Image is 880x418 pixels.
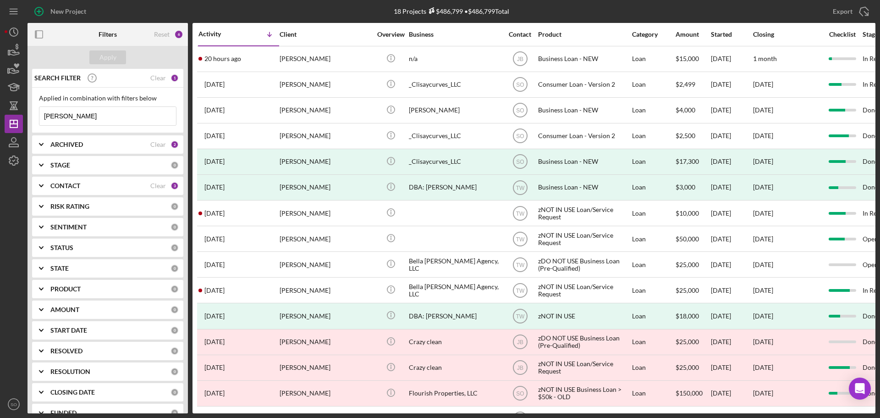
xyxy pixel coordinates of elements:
[676,106,695,114] span: $4,000
[516,133,524,139] text: SO
[753,106,773,114] time: [DATE]
[374,31,408,38] div: Overview
[409,98,500,123] div: [PERSON_NAME]
[50,285,81,293] b: PRODUCT
[409,31,500,38] div: Business
[676,80,695,88] span: $2,499
[538,72,630,97] div: Consumer Loan - Version 2
[632,47,675,71] div: Loan
[204,106,225,114] time: 2025-05-06 14:23
[409,252,500,277] div: Bella [PERSON_NAME] Agency, LLC
[204,184,225,191] time: 2024-03-04 19:08
[676,286,699,294] span: $25,000
[753,158,773,165] div: [DATE]
[204,210,225,217] time: 2024-02-29 17:47
[280,47,371,71] div: [PERSON_NAME]
[99,50,116,64] div: Apply
[753,363,773,371] time: [DATE]
[849,378,871,400] div: Open Intercom Messenger
[538,124,630,148] div: Consumer Loan - Version 2
[538,150,630,174] div: Business Loan - NEW
[538,227,630,251] div: zNOT IN USE Loan/Service Request
[150,182,166,189] div: Clear
[516,159,524,165] text: SO
[50,265,69,272] b: STATE
[394,7,509,15] div: 18 Projects • $486,799 Total
[50,141,83,148] b: ARCHIVED
[50,389,95,396] b: CLOSING DATE
[833,2,852,21] div: Export
[711,201,752,225] div: [DATE]
[204,338,225,346] time: 2023-02-13 18:02
[5,395,23,413] button: SO
[538,47,630,71] div: Business Loan - NEW
[753,286,773,294] time: [DATE]
[676,381,710,406] div: $150,000
[753,55,777,62] time: 1 month
[753,132,773,139] time: [DATE]
[170,347,179,355] div: 0
[280,124,371,148] div: [PERSON_NAME]
[711,227,752,251] div: [DATE]
[632,304,675,328] div: Loan
[50,347,82,355] b: RESOLVED
[50,244,73,251] b: STATUS
[516,82,524,88] text: SO
[632,150,675,174] div: Loan
[280,98,371,123] div: [PERSON_NAME]
[538,201,630,225] div: zNOT IN USE Loan/Service Request
[409,124,500,148] div: _Clisaycurves_LLC
[280,381,371,406] div: [PERSON_NAME]
[204,55,241,62] time: 2025-09-17 19:41
[676,330,710,354] div: $25,000
[170,244,179,252] div: 0
[824,2,875,21] button: Export
[632,227,675,251] div: Loan
[170,202,179,211] div: 0
[538,330,630,354] div: zDO NOT USE Business Loan (Pre-Qualified)
[711,175,752,200] div: [DATE]
[538,278,630,302] div: zNOT IN USE Loan/Service Request
[538,175,630,200] div: Business Loan - NEW
[280,330,371,354] div: [PERSON_NAME]
[632,201,675,225] div: Loan
[198,30,239,38] div: Activity
[34,74,81,82] b: SEARCH FILTER
[632,72,675,97] div: Loan
[516,262,524,268] text: TW
[632,252,675,277] div: Loan
[538,98,630,123] div: Business Loan - NEW
[11,402,17,407] text: SO
[632,330,675,354] div: Loan
[174,30,183,39] div: 6
[676,175,710,200] div: $3,000
[426,7,463,15] div: $486,799
[711,98,752,123] div: [DATE]
[676,31,710,38] div: Amount
[170,306,179,314] div: 0
[676,209,699,217] span: $10,000
[409,381,500,406] div: Flourish Properties, LLC
[204,158,225,165] time: 2024-10-29 15:03
[538,31,630,38] div: Product
[154,31,170,38] div: Reset
[503,31,537,38] div: Contact
[409,47,500,71] div: n/a
[204,312,225,320] time: 2023-03-27 22:00
[517,339,523,346] text: JB
[517,365,523,371] text: JB
[170,264,179,273] div: 0
[204,235,225,243] time: 2023-08-07 16:33
[538,304,630,328] div: zNOT IN USE
[711,31,752,38] div: Started
[204,132,225,139] time: 2025-03-19 15:47
[676,55,699,62] span: $15,000
[711,330,752,354] div: [DATE]
[632,124,675,148] div: Loan
[753,80,773,88] time: [DATE]
[89,50,126,64] button: Apply
[280,304,371,328] div: [PERSON_NAME]
[711,381,752,406] div: [DATE]
[632,278,675,302] div: Loan
[280,356,371,380] div: [PERSON_NAME]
